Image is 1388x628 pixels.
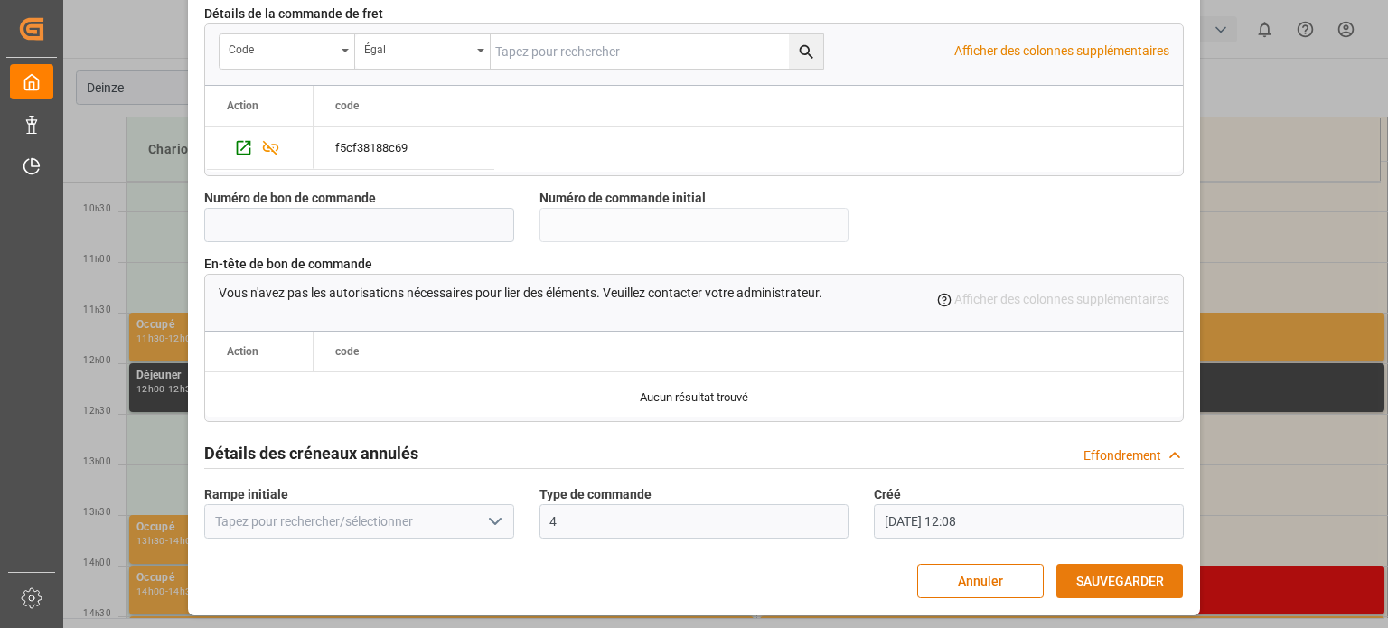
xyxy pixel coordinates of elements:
[335,141,408,155] font: f5cf38188c69
[204,6,383,21] font: Détails de la commande de fret
[364,43,386,56] font: Égal
[1056,564,1183,598] button: SAUVEGARDER
[204,487,288,501] font: Rampe initiale
[204,504,514,539] input: Tapez pour rechercher/sélectionner
[874,487,901,501] font: Créé
[1076,574,1164,588] font: SAUVEGARDER
[539,191,706,205] font: Numéro de commande initial
[314,127,494,170] div: Appuyez sur ESPACE pour sélectionner cette ligne.
[539,487,652,501] font: Type de commande
[954,43,1169,58] font: Afficher des colonnes supplémentaires
[355,34,491,69] button: ouvrir le menu
[220,34,355,69] button: ouvrir le menu
[491,34,823,69] input: Tapez pour rechercher
[204,257,372,271] font: En-tête de bon de commande
[335,99,359,112] font: code
[227,99,258,112] font: Action
[874,504,1184,539] input: JJ.MM.AAAA HH:MM
[1083,448,1161,463] font: Effondrement
[789,34,823,69] button: bouton de recherche
[335,345,359,358] font: code
[219,286,822,300] font: Vous n'avez pas les autorisations nécessaires pour lier des éléments. Veuillez contacter votre ad...
[958,574,1003,588] font: Annuler
[204,191,376,205] font: Numéro de bon de commande
[205,127,314,170] div: Appuyez sur ESPACE pour sélectionner cette ligne.
[229,43,254,56] font: code
[480,508,507,536] button: ouvrir le menu
[227,345,258,358] font: Action
[917,564,1044,598] button: Annuler
[204,444,418,463] font: Détails des créneaux annulés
